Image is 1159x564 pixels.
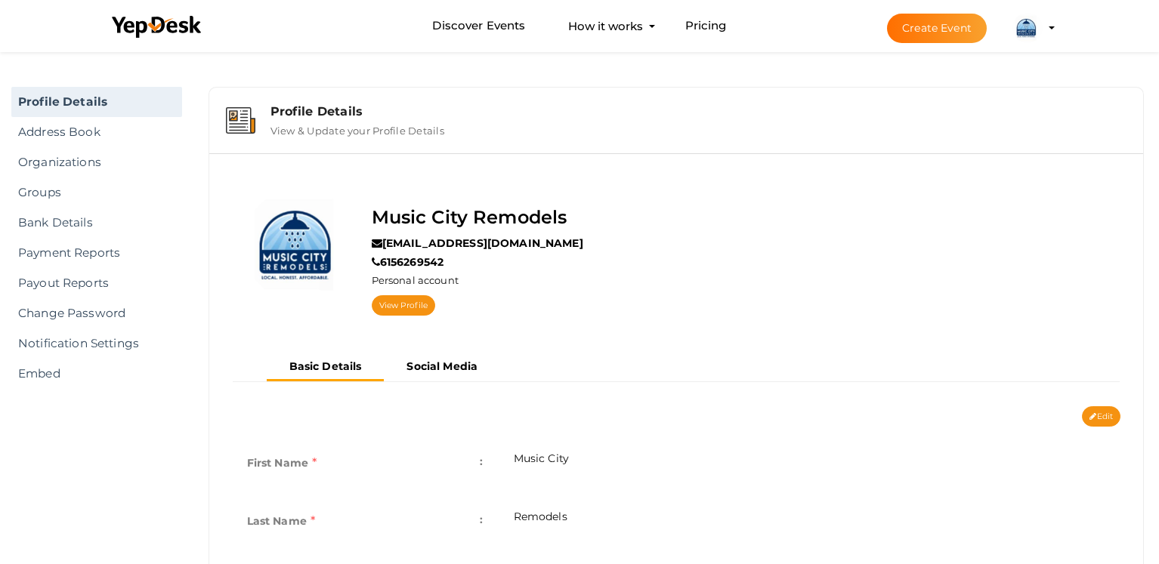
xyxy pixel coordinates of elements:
a: Discover Events [432,12,525,40]
td: Music City [499,436,1120,494]
label: 6156269542 [372,254,444,270]
a: Groups [11,177,182,208]
label: Personal account [372,273,459,288]
b: Basic Details [289,359,362,373]
a: Profile Details View & Update your Profile Details [217,125,1136,140]
button: Edit [1082,406,1120,427]
a: Payout Reports [11,268,182,298]
span: : [480,509,483,530]
label: View & Update your Profile Details [270,119,444,137]
label: [EMAIL_ADDRESS][DOMAIN_NAME] [372,236,583,251]
b: Social Media [406,359,478,373]
img: O8ZPHPWW_small.jpeg [1012,13,1043,43]
span: : [480,451,483,472]
a: Change Password [11,298,182,328]
a: Pricing [685,12,727,40]
button: Basic Details [267,354,385,381]
a: Organizations [11,147,182,177]
button: Social Media [384,354,500,379]
a: Bank Details [11,208,182,238]
label: First Name [247,451,317,475]
label: Music City Remodels [372,203,567,232]
a: Address Book [11,117,182,147]
a: Notification Settings [11,328,182,359]
a: Payment Reports [11,238,182,268]
button: Create Event [887,14,987,43]
td: Remodels [499,494,1120,552]
div: Profile Details [270,104,1127,119]
a: Profile Details [11,87,182,117]
img: O8ZPHPWW_normal.jpeg [243,188,357,301]
a: View Profile [372,295,435,316]
button: How it works [564,12,647,40]
a: Embed [11,359,182,389]
label: Last Name [247,509,316,533]
img: event-details.svg [226,107,255,134]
